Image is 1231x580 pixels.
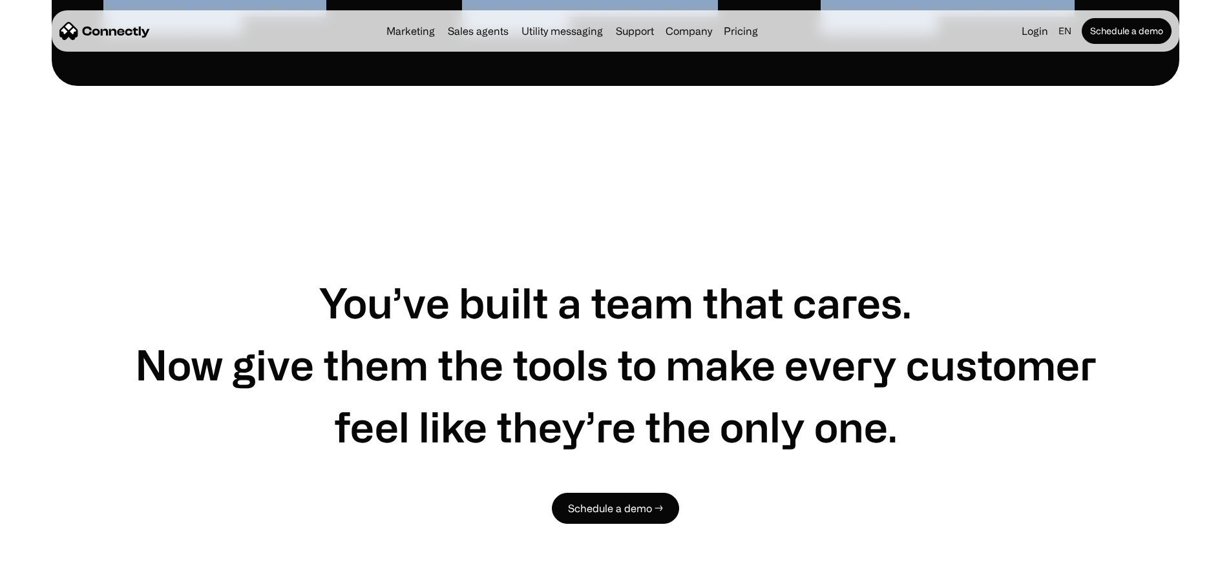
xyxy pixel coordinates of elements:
a: Marketing [381,26,440,36]
a: Utility messaging [516,26,608,36]
div: Company [662,22,716,40]
h1: You’ve built a team that cares. Now give them the tools to make every customer feel like they’re ... [103,271,1128,457]
a: Support [611,26,659,36]
aside: Language selected: English [13,556,78,575]
a: Schedule a demo → [552,493,679,524]
div: en [1058,22,1071,40]
a: home [59,21,150,41]
div: en [1053,22,1079,40]
a: Login [1016,22,1053,40]
a: Schedule a demo [1082,18,1172,44]
a: Pricing [719,26,763,36]
div: Company [666,22,712,40]
a: Sales agents [443,26,514,36]
ul: Language list [26,557,78,575]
